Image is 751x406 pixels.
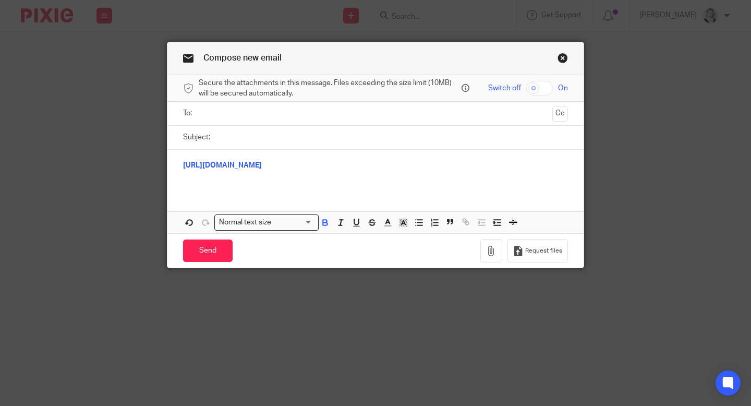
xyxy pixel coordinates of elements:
input: Search for option [275,217,312,228]
a: Close this dialog window [558,53,568,67]
div: Search for option [214,214,319,231]
label: Subject: [183,132,210,142]
span: Switch off [488,83,521,93]
input: Send [183,240,233,262]
button: Request files [507,239,568,262]
button: Cc [552,106,568,122]
label: To: [183,108,195,118]
span: On [558,83,568,93]
span: Normal text size [217,217,274,228]
a: [URL][DOMAIN_NAME] [183,162,262,169]
span: Compose new email [203,54,282,62]
span: Secure the attachments in this message. Files exceeding the size limit (10MB) will be secured aut... [199,78,459,99]
span: Request files [525,247,562,255]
